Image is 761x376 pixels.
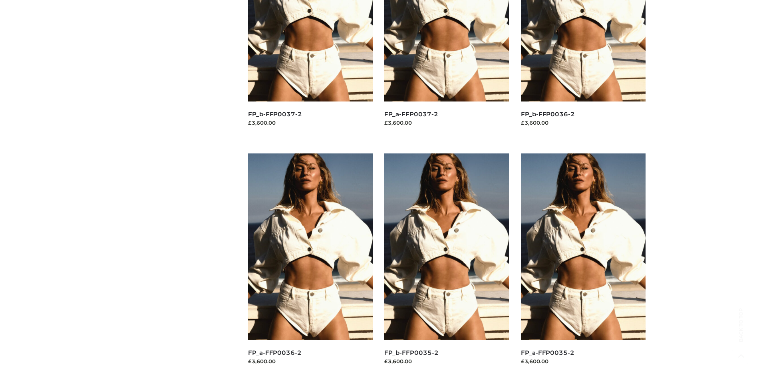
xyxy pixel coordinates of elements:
div: £3,600.00 [521,119,646,127]
div: £3,600.00 [248,357,373,365]
div: £3,600.00 [384,119,509,127]
div: £3,600.00 [384,357,509,365]
span: Back to top [731,322,751,342]
div: £3,600.00 [521,357,646,365]
a: FP_a-FFP0037-2 [384,110,438,118]
a: FP_a-FFP0036-2 [248,349,302,356]
a: FP_b-FFP0035-2 [384,349,438,356]
div: £3,600.00 [248,119,373,127]
a: FP_b-FFP0036-2 [521,110,575,118]
a: FP_a-FFP0035-2 [521,349,574,356]
a: FP_b-FFP0037-2 [248,110,302,118]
